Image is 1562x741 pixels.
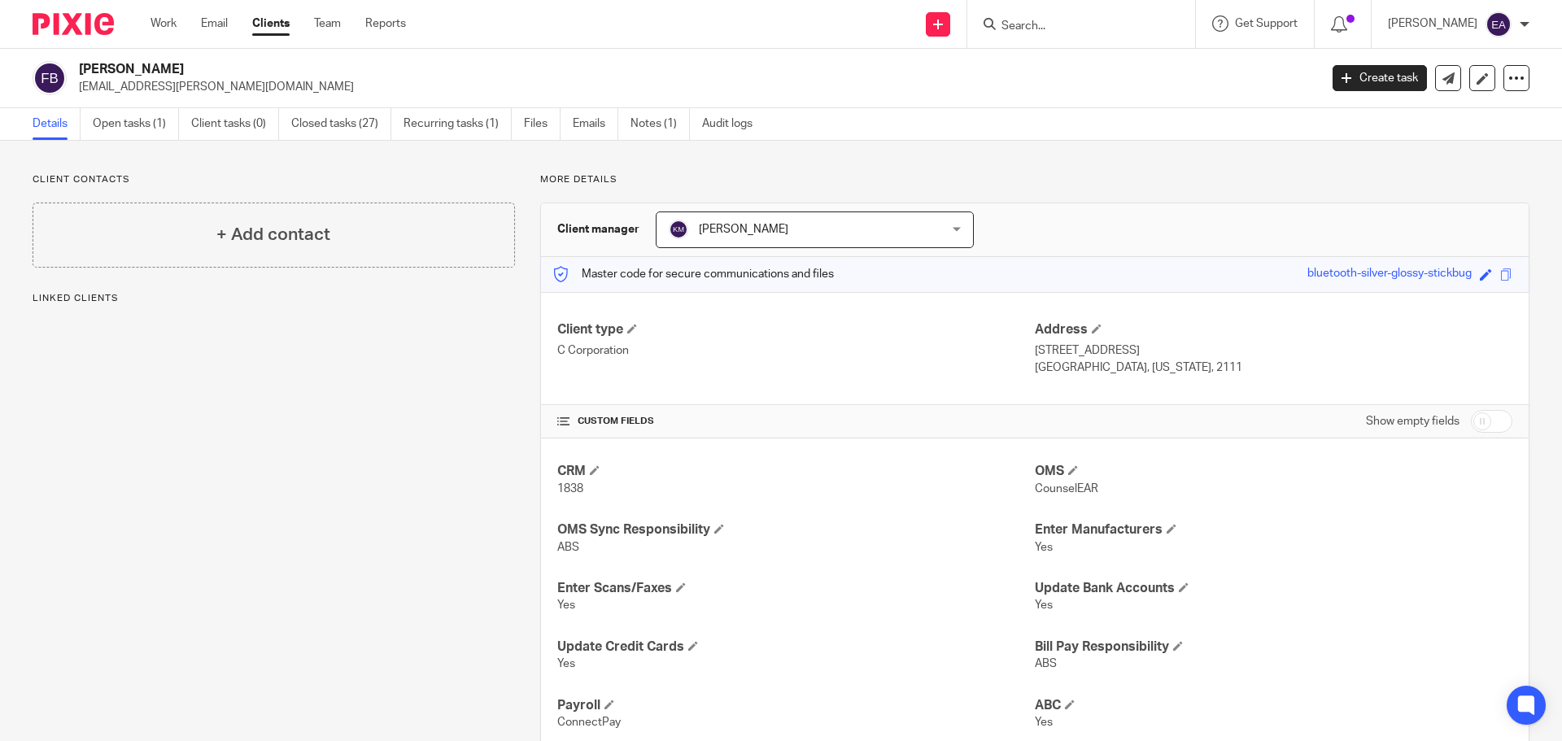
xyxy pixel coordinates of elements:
[1035,580,1512,597] h4: Update Bank Accounts
[404,108,512,140] a: Recurring tasks (1)
[573,108,618,140] a: Emails
[557,599,575,611] span: Yes
[702,108,765,140] a: Audit logs
[1035,321,1512,338] h4: Address
[1000,20,1146,34] input: Search
[557,580,1035,597] h4: Enter Scans/Faxes
[557,717,621,728] span: ConnectPay
[201,15,228,32] a: Email
[557,542,579,553] span: ABS
[557,463,1035,480] h4: CRM
[557,521,1035,538] h4: OMS Sync Responsibility
[1035,717,1053,728] span: Yes
[557,483,583,495] span: 1838
[1035,483,1098,495] span: CounselEAR
[1486,11,1512,37] img: svg%3E
[1035,658,1057,669] span: ABS
[557,658,575,669] span: Yes
[33,173,515,186] p: Client contacts
[669,220,688,239] img: svg%3E
[630,108,690,140] a: Notes (1)
[191,108,279,140] a: Client tasks (0)
[524,108,561,140] a: Files
[1307,265,1472,284] div: bluetooth-silver-glossy-stickbug
[1035,599,1053,611] span: Yes
[1235,18,1298,29] span: Get Support
[1035,521,1512,538] h4: Enter Manufacturers
[1035,697,1512,714] h4: ABC
[33,292,515,305] p: Linked clients
[33,13,114,35] img: Pixie
[557,415,1035,428] h4: CUSTOM FIELDS
[557,221,639,238] h3: Client manager
[557,639,1035,656] h4: Update Credit Cards
[1366,413,1459,429] label: Show empty fields
[252,15,290,32] a: Clients
[216,222,330,247] h4: + Add contact
[540,173,1529,186] p: More details
[1035,360,1512,376] p: [GEOGRAPHIC_DATA], [US_STATE], 2111
[1035,463,1512,480] h4: OMS
[553,266,834,282] p: Master code for secure communications and files
[93,108,179,140] a: Open tasks (1)
[1035,542,1053,553] span: Yes
[151,15,177,32] a: Work
[557,697,1035,714] h4: Payroll
[1035,639,1512,656] h4: Bill Pay Responsibility
[699,224,788,235] span: [PERSON_NAME]
[314,15,341,32] a: Team
[33,61,67,95] img: svg%3E
[1333,65,1427,91] a: Create task
[557,342,1035,359] p: C Corporation
[79,79,1308,95] p: [EMAIL_ADDRESS][PERSON_NAME][DOMAIN_NAME]
[365,15,406,32] a: Reports
[291,108,391,140] a: Closed tasks (27)
[33,108,81,140] a: Details
[1035,342,1512,359] p: [STREET_ADDRESS]
[79,61,1062,78] h2: [PERSON_NAME]
[557,321,1035,338] h4: Client type
[1388,15,1477,32] p: [PERSON_NAME]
